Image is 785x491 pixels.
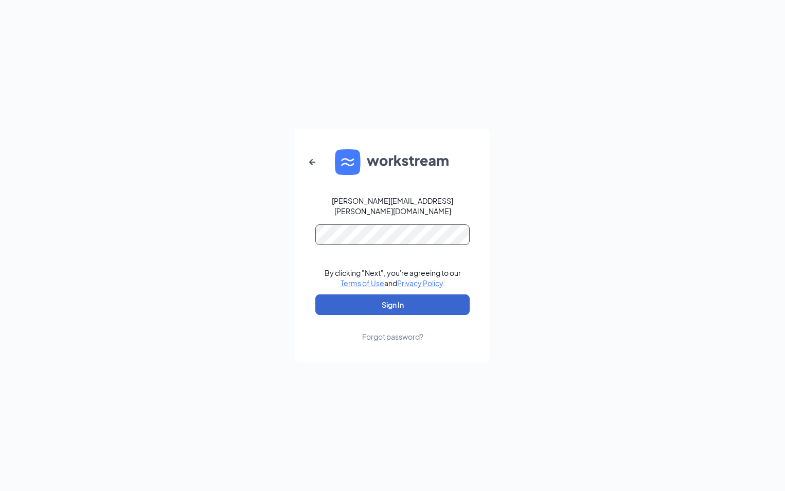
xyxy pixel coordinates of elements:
[341,278,384,288] a: Terms of Use
[362,315,423,342] a: Forgot password?
[315,294,470,315] button: Sign In
[325,268,461,288] div: By clicking "Next", you're agreeing to our and .
[315,196,470,216] div: [PERSON_NAME][EMAIL_ADDRESS][PERSON_NAME][DOMAIN_NAME]
[335,149,450,175] img: WS logo and Workstream text
[397,278,443,288] a: Privacy Policy
[300,150,325,174] button: ArrowLeftNew
[362,331,423,342] div: Forgot password?
[306,156,318,168] svg: ArrowLeftNew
